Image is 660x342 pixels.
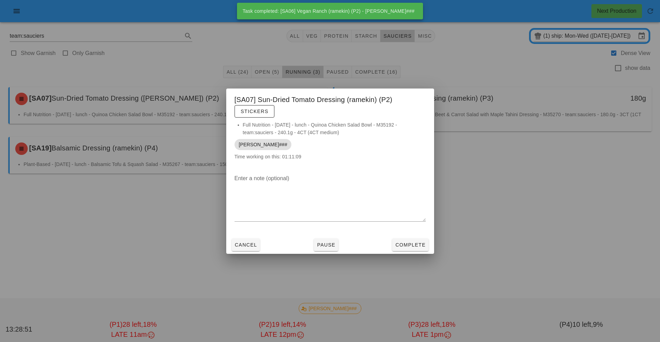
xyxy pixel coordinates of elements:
[395,242,425,248] span: Complete
[239,139,287,150] span: [PERSON_NAME]###
[226,89,434,121] div: [SA07] Sun-Dried Tomato Dressing (ramekin) (P2)
[392,239,428,251] button: Complete
[226,121,434,167] div: Time working on this: 01:11:09
[235,105,274,118] button: Stickers
[314,239,338,251] button: Pause
[232,239,260,251] button: Cancel
[235,242,257,248] span: Cancel
[243,121,426,136] li: Full Nutrition - [DATE] - lunch - Quinoa Chicken Salad Bowl - M35192 - team:sauciers - 240.1g - 4...
[240,109,269,114] span: Stickers
[317,242,335,248] span: Pause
